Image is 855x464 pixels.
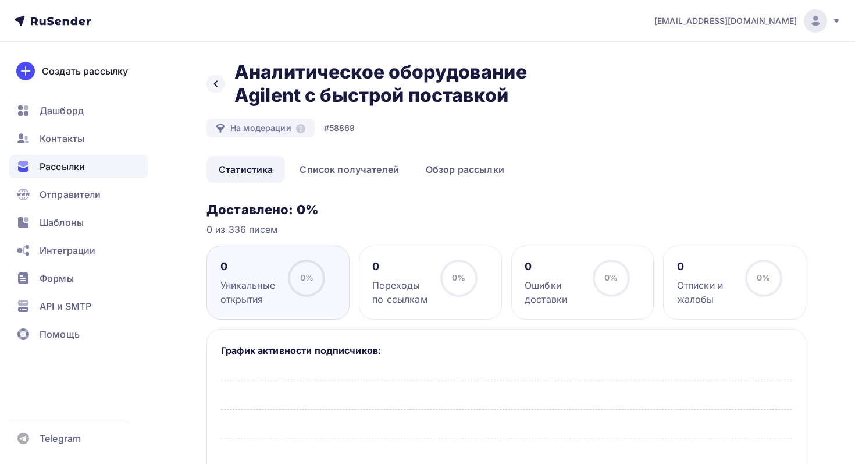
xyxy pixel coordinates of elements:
a: Отправители [9,183,148,206]
div: 0 [525,260,582,274]
h2: Аналитическое оборудование Agilent с быстрой поставкой [234,61,586,107]
span: Отправители [40,187,101,201]
span: 0% [300,272,313,282]
a: Обзор рассылки [414,156,516,183]
div: На модерации [206,119,315,137]
span: Помощь [40,327,80,341]
span: Контакты [40,132,84,146]
div: Уникальные открытия [220,278,278,306]
div: Отписки и жалобы [677,278,735,306]
div: 0 [220,260,278,274]
span: 0% [604,272,618,282]
div: 0 [372,260,430,274]
span: API и SMTP [40,299,91,313]
a: Контакты [9,127,148,150]
a: Формы [9,267,148,290]
div: #58869 [324,122,355,134]
span: Telegram [40,431,81,445]
div: 0 из 336 писем [206,222,806,236]
div: Создать рассылку [42,64,128,78]
div: Ошибки доставки [525,278,582,306]
a: Шаблоны [9,211,148,234]
span: Интеграции [40,243,95,257]
a: [EMAIL_ADDRESS][DOMAIN_NAME] [654,9,841,33]
span: 0% [757,272,770,282]
a: Рассылки [9,155,148,178]
a: Список получателей [287,156,411,183]
span: [EMAIL_ADDRESS][DOMAIN_NAME] [654,15,797,27]
span: Рассылки [40,160,85,173]
span: Шаблоны [40,215,84,229]
span: Формы [40,271,74,285]
span: Дашборд [40,104,84,118]
a: Статистика [206,156,285,183]
span: 0% [452,272,465,282]
a: Дашборд [9,99,148,122]
h3: Доставлено: 0% [206,201,806,218]
h5: График активности подписчиков: [221,343,792,357]
div: 0 [677,260,735,274]
div: Переходы по ссылкам [372,278,430,306]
